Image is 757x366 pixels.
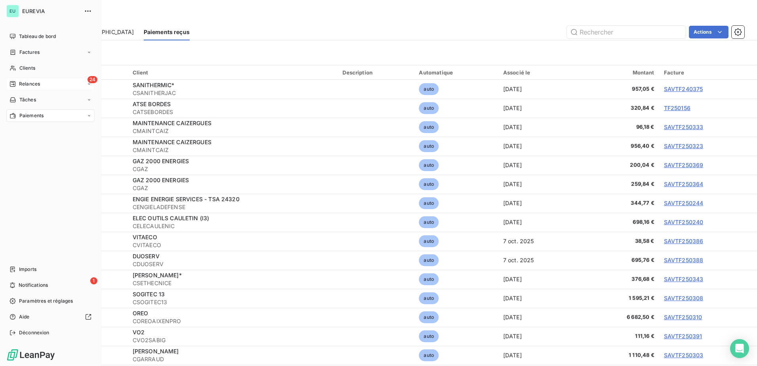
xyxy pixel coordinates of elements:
[498,137,576,156] td: [DATE]
[498,118,576,137] td: [DATE]
[664,257,704,263] a: SAVTF250388
[19,96,36,103] span: Tâches
[133,310,148,316] span: OREO
[581,294,654,302] span: 1 595,21 €
[664,276,704,282] a: SAVTF250343
[689,26,728,38] button: Actions
[664,314,702,320] a: SAVTF250310
[664,333,702,339] a: SAVTF250391
[419,349,439,361] span: auto
[19,313,30,320] span: Aide
[133,203,333,211] span: CENGIELADEFENSE
[133,196,240,202] span: ENGIE ENERGIE SERVICES - TSA 24320
[87,76,97,83] span: 24
[133,348,179,355] span: [PERSON_NAME]
[498,270,576,289] td: [DATE]
[133,253,160,259] span: DUOSERV
[90,277,97,284] span: 1
[6,5,19,17] div: EU
[664,352,704,358] a: SAVTF250303
[22,8,79,14] span: EUREVIA
[133,241,333,249] span: CVITAECO
[133,279,333,287] span: CSETHECNICE
[498,232,576,251] td: 7 oct. 2025
[498,308,576,327] td: [DATE]
[730,339,749,358] div: Open Intercom Messenger
[133,127,333,135] span: CMAINTCAIZ
[419,273,439,285] span: auto
[419,159,439,171] span: auto
[342,69,409,76] div: Description
[133,108,333,116] span: CATSEBORDES
[133,329,145,335] span: VO2
[419,69,493,76] div: Automatique
[419,311,439,323] span: auto
[498,194,576,213] td: [DATE]
[581,142,654,150] span: 956,40 €
[19,112,44,119] span: Paiements
[664,124,704,130] a: SAVTF250333
[133,120,211,126] span: MAINTENANCE CAIZERGUES
[133,317,333,325] span: COREOAIXENPRO
[19,297,73,305] span: Paramètres et réglages
[581,180,654,188] span: 259,84 €
[419,235,439,247] span: auto
[498,156,576,175] td: [DATE]
[498,346,576,365] td: [DATE]
[581,351,654,359] span: 1 110,48 €
[133,69,333,76] div: Client
[581,313,654,321] span: 6 682,50 €
[581,275,654,283] span: 376,68 €
[133,184,333,192] span: CGAZ
[503,69,572,76] div: Associé le
[133,234,157,240] span: VITAECO
[19,33,56,40] span: Tableau de bord
[133,139,211,145] span: MAINTENANCE CAIZERGUES
[419,254,439,266] span: auto
[19,266,36,273] span: Imports
[581,85,654,93] span: 957,05 €
[133,222,333,230] span: CELECAULENIC
[133,291,165,297] span: SOGITEC 13
[19,329,49,336] span: Déconnexion
[664,162,704,168] a: SAVTF250369
[419,140,439,152] span: auto
[19,65,35,72] span: Clients
[133,272,182,278] span: [PERSON_NAME]*
[581,256,654,264] span: 695,76 €
[664,219,704,225] a: SAVTF250240
[419,330,439,342] span: auto
[498,327,576,346] td: [DATE]
[664,105,690,111] a: TF250156
[581,237,654,245] span: 38,58 €
[133,215,209,221] span: ELEC OUTILS CAULETIN (l3)
[664,295,704,301] a: SAVTF250308
[19,49,40,56] span: Factures
[419,121,439,133] span: auto
[498,289,576,308] td: [DATE]
[581,161,654,169] span: 200,04 €
[133,158,189,164] span: GAZ 2000 ENERGIES
[581,123,654,131] span: 96,18 €
[581,69,654,76] div: Montant
[664,181,704,187] a: SAVTF250364
[133,260,333,268] span: CDUOSERV
[419,102,439,114] span: auto
[133,355,333,363] span: CGARRAUD
[133,165,333,173] span: CGAZ
[581,332,654,340] span: 111,16 €
[581,199,654,207] span: 344,77 €
[133,146,333,154] span: CMAINTCAIZ
[664,143,704,149] a: SAVTF250323
[19,80,40,88] span: Relances
[133,101,171,107] span: ATSE BORDES
[419,83,439,95] span: auto
[419,197,439,209] span: auto
[419,292,439,304] span: auto
[133,336,333,344] span: CVO2SABIG
[19,282,48,289] span: Notifications
[581,104,654,112] span: 320,84 €
[498,99,576,118] td: [DATE]
[419,178,439,190] span: auto
[498,251,576,270] td: 7 oct. 2025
